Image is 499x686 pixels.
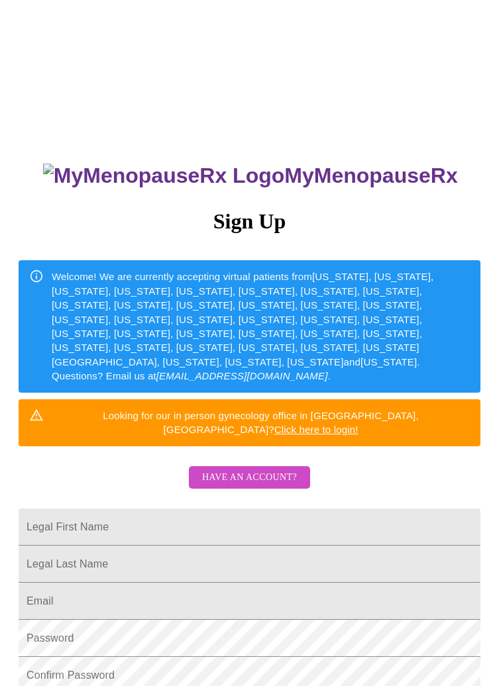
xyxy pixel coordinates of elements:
button: Have an account? [189,466,310,489]
span: Have an account? [202,469,297,486]
div: Welcome! We are currently accepting virtual patients from [US_STATE], [US_STATE], [US_STATE], [US... [52,264,470,389]
h3: Sign Up [19,209,480,234]
a: Have an account? [186,480,313,491]
div: Looking for our in person gynecology office in [GEOGRAPHIC_DATA], [GEOGRAPHIC_DATA]? [52,403,470,442]
img: MyMenopauseRx Logo [43,164,284,188]
a: Click here to login! [274,424,359,435]
h3: MyMenopauseRx [21,164,481,188]
em: [EMAIL_ADDRESS][DOMAIN_NAME] [156,370,328,381]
